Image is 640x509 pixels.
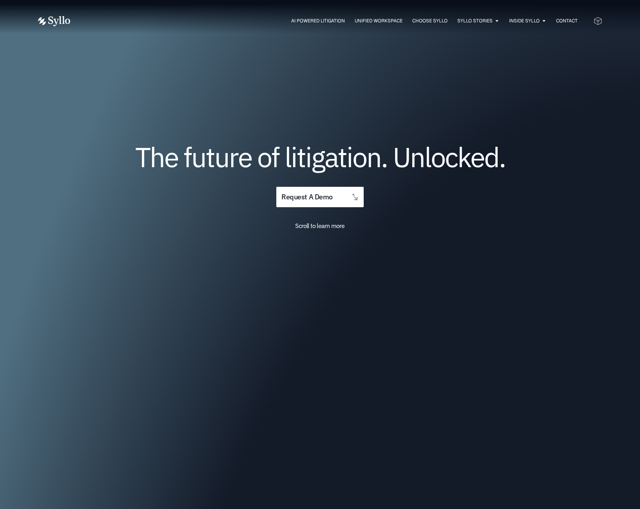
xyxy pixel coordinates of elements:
[276,187,363,208] a: request a demo
[281,193,332,201] span: request a demo
[556,17,578,24] a: Contact
[457,17,493,24] a: Syllo Stories
[355,17,402,24] a: Unified Workspace
[291,17,345,24] a: AI Powered Litigation
[412,17,448,24] a: Choose Syllo
[86,17,578,25] nav: Menu
[509,17,540,24] a: Inside Syllo
[86,17,578,25] div: Menu Toggle
[295,222,344,230] span: Scroll to learn more
[38,16,70,26] img: Vector
[85,144,555,170] h1: The future of litigation. Unlocked.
